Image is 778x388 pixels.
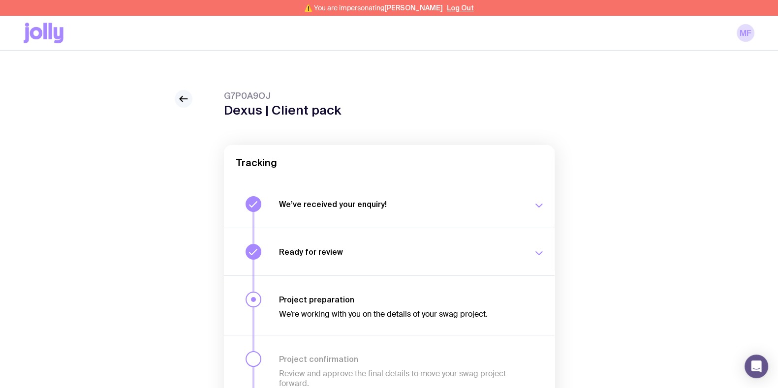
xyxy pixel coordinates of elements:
[279,199,521,209] h3: We’ve received your enquiry!
[279,247,521,257] h3: Ready for review
[384,4,443,12] span: [PERSON_NAME]
[224,180,555,228] button: We’ve received your enquiry!
[304,4,443,12] span: ⚠️ You are impersonating
[279,309,521,319] p: We’re working with you on the details of your swag project.
[236,157,543,169] h2: Tracking
[447,4,474,12] button: Log Out
[279,295,521,304] h3: Project preparation
[737,24,754,42] a: MF
[224,103,341,118] h1: Dexus | Client pack
[279,354,521,364] h3: Project confirmation
[224,228,555,275] button: Ready for review
[745,355,768,378] div: Open Intercom Messenger
[224,90,341,102] span: G7P0A9OJ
